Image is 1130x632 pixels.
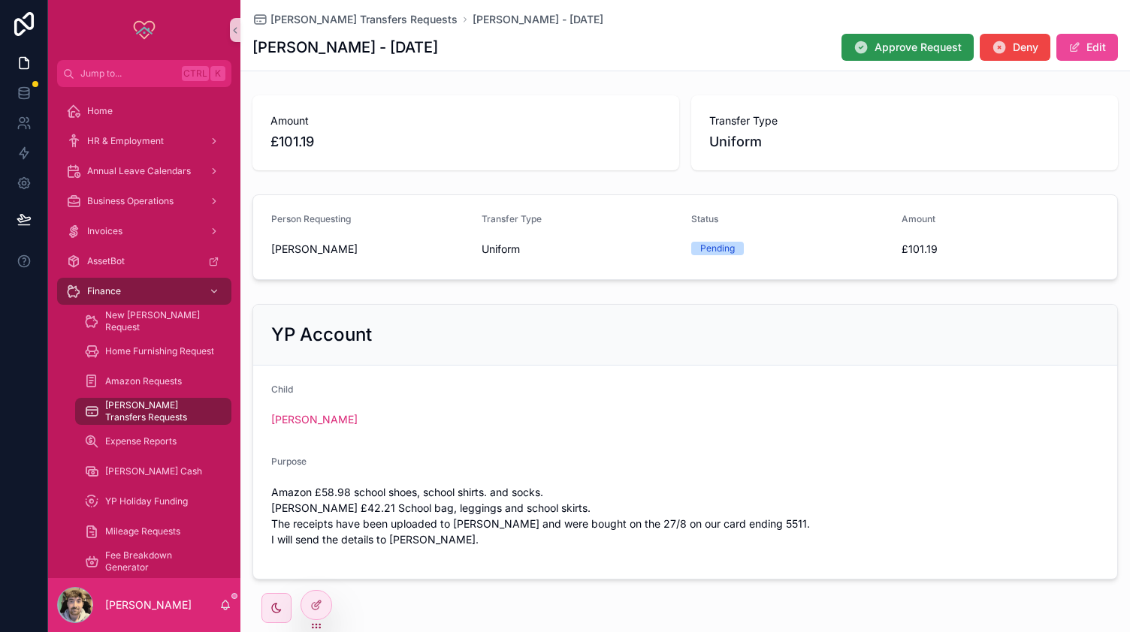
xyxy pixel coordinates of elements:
[271,456,307,467] span: Purpose
[87,285,121,297] span: Finance
[875,40,962,55] span: Approve Request
[57,60,231,87] button: Jump to...CtrlK
[57,98,231,125] a: Home
[105,435,177,447] span: Expense Reports
[87,135,164,147] span: HR & Employment
[1056,34,1118,61] button: Edit
[57,158,231,185] a: Annual Leave Calendars
[75,518,231,545] a: Mileage Requests
[482,213,542,224] span: Transfer Type
[270,12,458,27] span: [PERSON_NAME] Transfers Requests
[48,87,240,578] div: scrollable content
[57,248,231,275] a: AssetBot
[1013,40,1038,55] span: Deny
[105,495,188,507] span: YP Holiday Funding
[75,548,231,575] a: Fee Breakdown Generator
[87,105,113,117] span: Home
[80,68,176,80] span: Jump to...
[691,213,718,224] span: Status
[75,428,231,455] a: Expense Reports
[105,345,214,357] span: Home Furnishing Request
[87,195,174,207] span: Business Operations
[980,34,1050,61] button: Deny
[75,488,231,515] a: YP Holiday Funding
[105,525,180,537] span: Mileage Requests
[212,68,224,80] span: K
[105,597,192,612] p: [PERSON_NAME]
[270,113,661,128] span: Amount
[252,12,458,27] a: [PERSON_NAME] Transfers Requests
[482,242,520,257] span: Uniform
[87,165,191,177] span: Annual Leave Calendars
[271,323,372,347] h2: YP Account
[57,188,231,215] a: Business Operations
[105,549,216,573] span: Fee Breakdown Generator
[87,255,125,267] span: AssetBot
[75,368,231,395] a: Amazon Requests
[105,309,216,333] span: New [PERSON_NAME] Request
[75,338,231,365] a: Home Furnishing Request
[132,18,156,42] img: App logo
[902,242,1100,257] span: £101.19
[270,131,661,152] span: £101.19
[902,213,935,224] span: Amount
[57,278,231,305] a: Finance
[709,131,762,152] span: Uniform
[252,37,438,58] h1: [PERSON_NAME] - [DATE]
[182,66,209,81] span: Ctrl
[75,308,231,335] a: New [PERSON_NAME] Request
[57,128,231,155] a: HR & Employment
[105,375,182,387] span: Amazon Requests
[75,398,231,425] a: [PERSON_NAME] Transfers Requests
[473,12,603,27] a: [PERSON_NAME] - [DATE]
[271,412,358,427] a: [PERSON_NAME]
[75,458,231,485] a: [PERSON_NAME] Cash
[271,484,1099,547] p: Amazon £58.98 school shoes, school shirts. and socks. [PERSON_NAME] £42.21 School bag, leggings a...
[700,242,735,255] div: Pending
[57,218,231,245] a: Invoices
[105,465,202,477] span: [PERSON_NAME] Cash
[87,225,122,237] span: Invoices
[841,34,974,61] button: Approve Request
[709,113,1100,128] span: Transfer Type
[105,399,216,423] span: [PERSON_NAME] Transfers Requests
[271,242,358,257] span: [PERSON_NAME]
[271,384,293,395] span: Child
[271,213,351,224] span: Person Requesting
